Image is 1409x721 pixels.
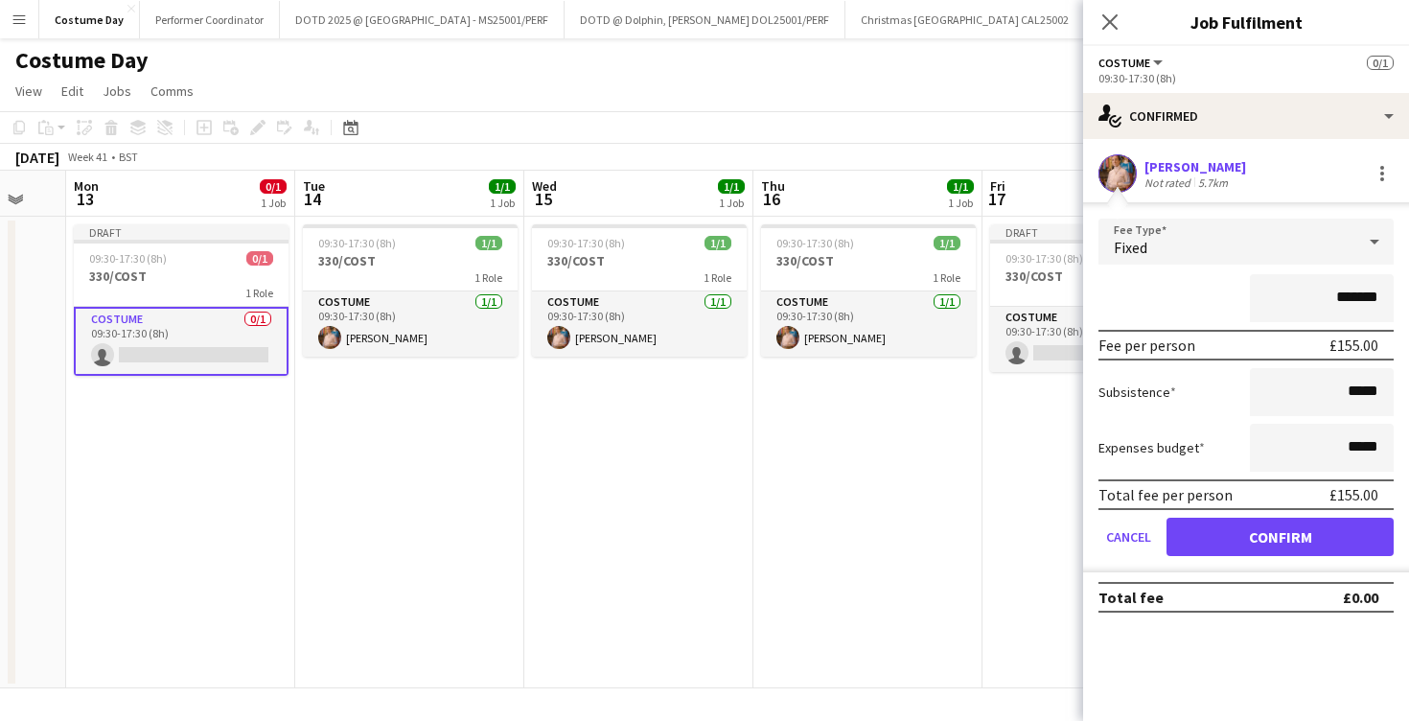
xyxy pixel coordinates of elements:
app-card-role: Costume1/109:30-17:30 (8h)[PERSON_NAME] [532,291,747,357]
div: 1 Job [261,196,286,210]
span: 09:30-17:30 (8h) [776,236,854,250]
div: Total fee [1098,588,1164,607]
span: Jobs [103,82,131,100]
a: View [8,79,50,104]
span: 1 Role [933,270,960,285]
button: Cancel [1098,518,1159,556]
a: Edit [54,79,91,104]
span: 1/1 [947,179,974,194]
span: 09:30-17:30 (8h) [547,236,625,250]
span: Fri [990,177,1005,195]
span: 0/1 [1367,56,1394,70]
div: £155.00 [1329,336,1378,355]
div: Confirmed [1083,93,1409,139]
label: Expenses budget [1098,439,1205,456]
button: Christmas [GEOGRAPHIC_DATA] CAL25002 [845,1,1085,38]
span: 13 [71,188,99,210]
span: 1/1 [704,236,731,250]
span: 17 [987,188,1005,210]
span: Week 41 [63,150,111,164]
div: [DATE] [15,148,59,167]
div: BST [119,150,138,164]
span: Comms [150,82,194,100]
div: 1 Job [490,196,515,210]
span: Costume [1098,56,1150,70]
label: Subsistence [1098,384,1176,401]
span: 0/1 [246,251,273,266]
a: Comms [143,79,201,104]
div: £155.00 [1329,485,1378,504]
span: 1 Role [704,270,731,285]
span: 15 [529,188,557,210]
app-card-role: Costume0/109:30-17:30 (8h) [74,307,289,376]
h3: Job Fulfilment [1083,10,1409,35]
span: 1 Role [474,270,502,285]
h1: Costume Day [15,46,149,75]
div: Draft [990,224,1205,240]
span: 0/1 [260,179,287,194]
button: Confirm [1166,518,1394,556]
span: 09:30-17:30 (8h) [318,236,396,250]
span: 1/1 [718,179,745,194]
div: Draft [74,224,289,240]
button: DOTD 2025 @ [GEOGRAPHIC_DATA] - MS25001/PERF [280,1,565,38]
app-job-card: 09:30-17:30 (8h)1/1330/COST1 RoleCostume1/109:30-17:30 (8h)[PERSON_NAME] [761,224,976,357]
div: £0.00 [1343,588,1378,607]
div: Total fee per person [1098,485,1233,504]
span: 09:30-17:30 (8h) [89,251,167,266]
span: 1/1 [934,236,960,250]
span: 14 [300,188,325,210]
app-job-card: 09:30-17:30 (8h)1/1330/COST1 RoleCostume1/109:30-17:30 (8h)[PERSON_NAME] [532,224,747,357]
span: Edit [61,82,83,100]
h3: 330/COST [74,267,289,285]
a: Jobs [95,79,139,104]
app-card-role: Costume1/109:30-17:30 (8h)[PERSON_NAME] [761,291,976,357]
div: 09:30-17:30 (8h) [1098,71,1394,85]
button: Costume Day [39,1,140,38]
app-job-card: Draft09:30-17:30 (8h)0/1330/COST1 RoleCostume0/109:30-17:30 (8h) [990,224,1205,372]
app-job-card: 09:30-17:30 (8h)1/1330/COST1 RoleCostume1/109:30-17:30 (8h)[PERSON_NAME] [303,224,518,357]
app-card-role: Costume0/109:30-17:30 (8h) [990,307,1205,372]
span: Fixed [1114,238,1147,257]
button: Performer Coordinator [140,1,280,38]
div: 1 Job [719,196,744,210]
div: [PERSON_NAME] [1144,158,1246,175]
button: Costume [1098,56,1166,70]
span: 1/1 [489,179,516,194]
h3: 330/COST [303,252,518,269]
h3: 330/COST [990,267,1205,285]
span: 1 Role [245,286,273,300]
div: Fee per person [1098,336,1195,355]
button: DOTD @ Dolphin, [PERSON_NAME] DOL25001/PERF [565,1,845,38]
span: 1/1 [475,236,502,250]
span: Thu [761,177,785,195]
span: 16 [758,188,785,210]
h3: 330/COST [761,252,976,269]
span: Tue [303,177,325,195]
div: Not rated [1144,175,1194,190]
span: Mon [74,177,99,195]
span: 09:30-17:30 (8h) [1005,251,1083,266]
app-card-role: Costume1/109:30-17:30 (8h)[PERSON_NAME] [303,291,518,357]
h3: 330/COST [532,252,747,269]
app-job-card: Draft09:30-17:30 (8h)0/1330/COST1 RoleCostume0/109:30-17:30 (8h) [74,224,289,376]
span: View [15,82,42,100]
div: 5.7km [1194,175,1232,190]
div: 1 Job [948,196,973,210]
span: Wed [532,177,557,195]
